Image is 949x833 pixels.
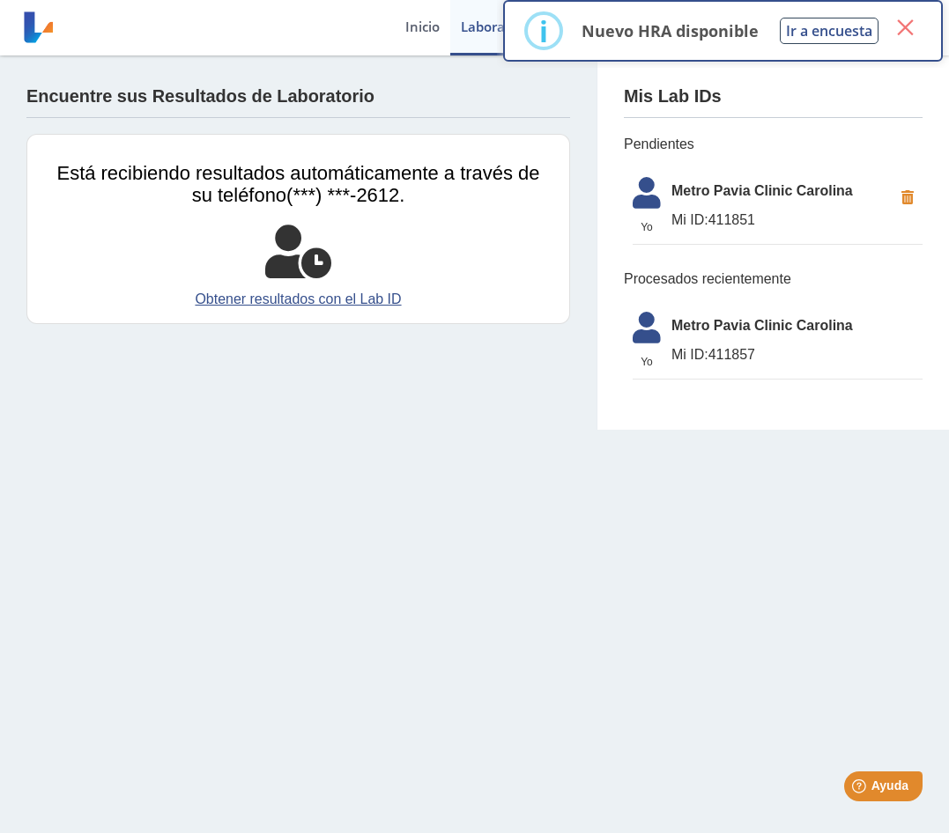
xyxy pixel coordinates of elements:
div: i [539,15,548,47]
h4: Encuentre sus Resultados de Laboratorio [26,86,374,107]
p: Nuevo HRA disponible [582,20,759,41]
span: Metro Pavia Clinic Carolina [671,315,923,336]
span: Yo [622,354,671,370]
span: 411857 [671,344,923,365]
h4: Mis Lab IDs [624,86,722,107]
iframe: Help widget launcher [792,764,930,814]
span: Yo [622,219,671,235]
span: Mi ID: [671,212,708,227]
span: Procesados recientemente [624,269,923,290]
button: Ir a encuesta [780,18,879,44]
span: Mi ID: [671,347,708,362]
button: Close this dialog [889,11,921,43]
span: Pendientes [624,134,923,155]
span: 411851 [671,210,893,231]
a: Obtener resultados con el Lab ID [57,289,540,310]
span: Está recibiendo resultados automáticamente a través de su teléfono [57,162,540,206]
span: Metro Pavia Clinic Carolina [671,181,893,202]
